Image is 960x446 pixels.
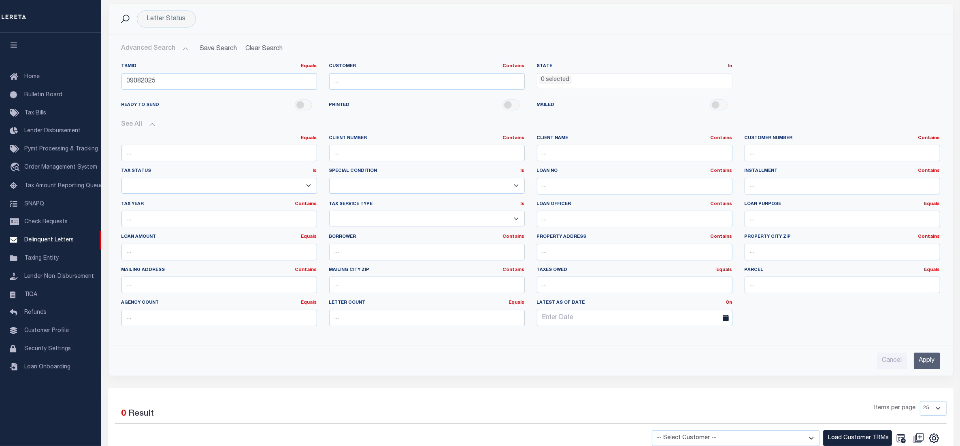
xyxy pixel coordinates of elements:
[521,169,525,173] a: Is
[329,244,525,260] input: ...
[24,183,103,189] span: Tax Amount Reporting Queue
[24,165,97,170] span: Order Management System
[329,145,525,161] input: ...
[537,267,732,274] label: TAXES OWED
[745,234,940,241] label: Property City Zip
[24,310,47,315] span: Refunds
[537,63,732,70] label: STATE
[537,310,732,326] input: Enter Date
[121,277,317,293] input: ...
[301,300,317,305] a: Equals
[24,292,37,297] span: TIQA
[121,63,317,70] label: TBMID
[121,267,317,274] label: Mailing Address
[537,201,732,208] label: LOAN OFFICER
[539,76,572,85] li: 0 selected
[745,211,940,227] input: ...
[537,178,732,194] input: ...
[711,169,732,173] a: Contains
[537,135,732,142] label: Client Name
[24,128,81,134] span: Lender Disbursement
[24,256,59,261] span: Taxing Entity
[823,430,892,446] button: Load Customer TBMs
[24,346,71,352] span: Security Settings
[745,267,940,274] label: PARCEL
[24,146,98,152] span: Pymt Processing & Tracking
[121,102,160,109] span: READY TO SEND
[745,277,940,293] input: ...
[295,268,317,272] a: Contains
[503,268,525,272] a: Contains
[711,136,732,140] a: Contains
[537,244,732,260] input: ...
[509,300,525,305] a: Equals
[121,234,317,241] label: LOAN AMOUNT
[918,169,940,173] a: Contains
[726,300,732,305] a: On
[329,73,525,90] input: ...
[329,168,525,175] label: Special Condition
[301,136,317,140] a: Equals
[24,201,44,207] span: SNAPQ
[129,408,154,421] label: Result
[121,410,126,418] span: 0
[121,121,940,129] button: See All
[121,145,317,161] input: ...
[728,64,732,68] a: In
[10,163,23,173] i: travel_explore
[531,300,739,306] label: LATEST AS OF DATE
[745,244,940,260] input: ...
[537,145,732,161] input: ...
[329,234,525,241] label: BORROWER
[918,136,940,140] a: Contains
[745,201,940,208] label: LOAN PURPOSE
[875,404,916,413] span: Items per page
[24,274,94,279] span: Lender Non-Disbursement
[137,11,196,27] div: Click to Edit
[242,41,286,57] button: Clear Search
[745,135,940,142] label: Customer Number
[121,310,317,326] input: ...
[24,364,70,370] span: Loan Onboarding
[24,237,74,243] span: Delinquent Letters
[195,41,242,57] button: Save Search
[301,235,317,239] a: Equals
[24,110,46,116] span: Tax Bills
[121,211,317,227] input: ...
[745,178,940,194] input: ...
[503,64,525,68] a: Contains
[329,267,525,274] label: Mailing City Zip
[521,202,525,206] a: Is
[537,168,732,175] label: LOAN NO
[121,168,317,175] label: Tax Status
[121,73,317,90] input: ...
[24,92,62,98] span: Bulletin Board
[121,300,317,306] label: Agency Count
[745,168,940,175] label: Installment
[914,353,940,369] input: Apply
[329,135,525,142] label: Client Number
[329,63,525,70] label: Customer
[877,353,907,369] input: Cancel
[121,201,317,208] label: Tax Year
[24,219,68,225] span: Check Requests
[717,268,732,272] a: Equals
[329,201,525,208] label: Tax Service Type
[924,268,940,272] a: Equals
[503,235,525,239] a: Contains
[537,277,732,293] input: ...
[918,235,940,239] a: Contains
[295,202,317,206] a: Contains
[329,310,525,326] input: ...
[313,169,317,173] a: Is
[301,64,317,68] a: Equals
[711,202,732,206] a: Contains
[121,41,189,57] button: Advanced Search
[711,235,732,239] a: Contains
[537,211,732,227] input: ...
[329,300,525,306] label: LETTER COUNT
[329,102,350,109] span: PRINTED
[537,234,732,241] label: Property Address
[924,202,940,206] a: Equals
[121,244,317,260] input: ...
